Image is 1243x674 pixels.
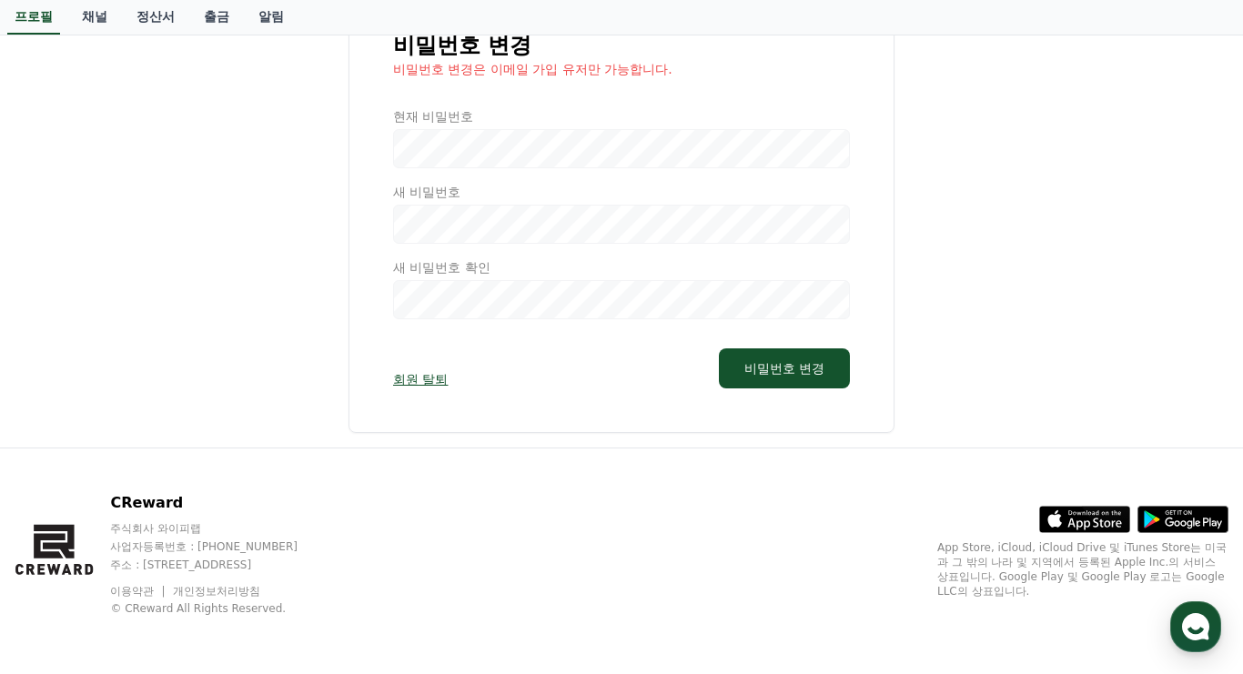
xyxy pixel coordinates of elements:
[719,348,850,388] button: 비밀번호 변경
[235,523,349,568] a: 설정
[281,550,303,565] span: 설정
[57,550,68,565] span: 홈
[393,31,850,60] h1: 비밀번호 변경
[110,585,167,598] a: 이용약관
[110,601,332,616] p: © CReward All Rights Reserved.
[120,523,235,568] a: 대화
[937,540,1228,599] p: App Store, iCloud, iCloud Drive 및 iTunes Store는 미국과 그 밖의 나라 및 지역에서 등록된 Apple Inc.의 서비스 상표입니다. Goo...
[110,539,332,554] p: 사업자등록번호 : [PHONE_NUMBER]
[110,521,332,536] p: 주식회사 와이피랩
[173,585,260,598] a: 개인정보처리방침
[393,60,850,78] p: 비밀번호 변경은 이메일 가입 유저만 가능합니다.
[5,523,120,568] a: 홈
[110,558,332,572] p: 주소 : [STREET_ADDRESS]
[167,551,188,566] span: 대화
[110,492,332,514] p: CReward
[393,370,448,388] a: 회원 탈퇴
